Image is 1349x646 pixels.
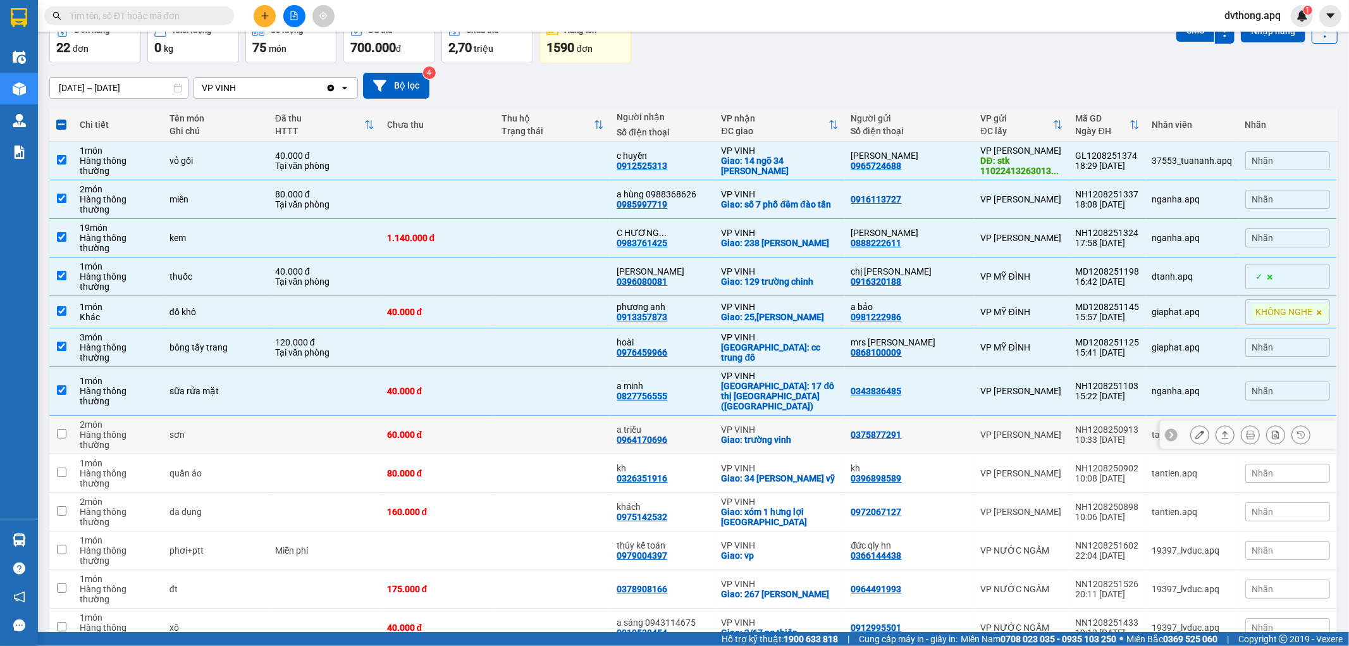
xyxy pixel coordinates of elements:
[722,435,839,445] div: Giao: trường vinh
[981,623,1063,633] div: VP NƯỚC NGẦM
[1076,391,1140,401] div: 15:22 [DATE]
[169,507,262,517] div: da dụng
[80,342,157,363] div: Hàng thông thường
[722,266,839,276] div: VP VINH
[1076,579,1140,589] div: NN1208251526
[13,82,26,96] img: warehouse-icon
[275,337,374,347] div: 120.000 đ
[1076,189,1140,199] div: NH1208251337
[617,584,667,594] div: 0378908166
[975,108,1069,142] th: Toggle SortBy
[981,342,1063,352] div: VP MỸ ĐÌNH
[13,146,26,159] img: solution-icon
[80,156,157,176] div: Hàng thông thường
[80,120,157,130] div: Chi tiết
[617,127,708,137] div: Số điện thoại
[13,591,25,603] span: notification
[851,266,968,276] div: chị thùy
[722,381,839,411] div: Giao: 17 đô thị vinh tân(thịnh võ)
[275,545,374,556] div: Miễn phí
[1076,381,1140,391] div: NH1208251103
[474,44,493,54] span: triệu
[1076,337,1140,347] div: MD1208251125
[722,425,839,435] div: VP VINH
[80,507,157,527] div: Hàng thông thường
[80,623,157,643] div: Hàng thông thường
[1076,161,1140,171] div: 18:29 [DATE]
[343,18,435,63] button: Đã thu700.000đ
[1325,10,1336,22] span: caret-down
[722,550,839,561] div: Giao: vp
[169,307,262,317] div: đồ khô
[387,468,490,478] div: 80.000 đ
[851,623,902,633] div: 0912995501
[1152,386,1233,396] div: nganha.apq
[1076,126,1130,136] div: Ngày ĐH
[423,66,436,79] sup: 4
[617,540,708,550] div: thúy kế toán
[80,312,157,322] div: Khác
[80,271,157,292] div: Hàng thông thường
[617,266,708,276] div: quỳnh anh
[722,199,839,209] div: Giao: số 7 phố đêm đào tấn
[1303,6,1312,15] sup: 1
[722,228,839,238] div: VP VINH
[981,307,1063,317] div: VP MỸ ĐÌNH
[1052,166,1059,176] span: ...
[326,83,336,93] svg: Clear value
[387,507,490,517] div: 160.000 đ
[851,194,902,204] div: 0916113727
[1152,430,1233,440] div: tantien.apq
[617,550,667,561] div: 0979004397
[1076,302,1140,312] div: MD1208251145
[981,507,1063,517] div: VP [PERSON_NAME]
[617,276,667,287] div: 0396080081
[11,8,27,27] img: logo-vxr
[1069,108,1146,142] th: Toggle SortBy
[13,619,25,631] span: message
[617,112,708,122] div: Người nhận
[73,44,89,54] span: đơn
[275,113,364,123] div: Đã thu
[1152,271,1233,282] div: dtanh.apq
[617,473,667,483] div: 0326351916
[1076,502,1140,512] div: NH1208250898
[275,276,374,287] div: Tại văn phòng
[851,126,968,136] div: Số điện thoại
[275,161,374,171] div: Tại văn phòng
[617,337,708,347] div: hoài
[80,574,157,584] div: 1 món
[1152,120,1233,130] div: Nhân viên
[722,189,839,199] div: VP VINH
[70,9,219,23] input: Tìm tên, số ĐT hoặc mã đơn
[164,44,173,54] span: kg
[350,40,396,55] span: 700.000
[1256,271,1264,282] span: ✓
[851,386,902,396] div: 0343836485
[617,618,708,628] div: a sáng 0943114675
[80,332,157,342] div: 3 món
[1297,10,1308,22] img: icon-new-feature
[981,113,1053,123] div: VP gửi
[1152,307,1233,317] div: giaphat.apq
[252,40,266,55] span: 75
[1076,628,1140,638] div: 19:12 [DATE]
[80,419,157,430] div: 2 món
[387,120,490,130] div: Chưa thu
[1076,266,1140,276] div: MD1208251198
[290,11,299,20] span: file-add
[617,463,708,473] div: kh
[851,151,968,161] div: kim anh
[80,612,157,623] div: 1 món
[80,261,157,271] div: 1 món
[1252,584,1274,594] span: Nhãn
[80,302,157,312] div: 1 món
[722,146,839,156] div: VP VINH
[1076,463,1140,473] div: NH1208250902
[851,302,968,312] div: a bảo
[981,146,1063,156] div: VP [PERSON_NAME]
[80,146,157,156] div: 1 món
[1152,545,1233,556] div: 19397_lvduc.apq
[981,468,1063,478] div: VP [PERSON_NAME]
[981,386,1063,396] div: VP [PERSON_NAME]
